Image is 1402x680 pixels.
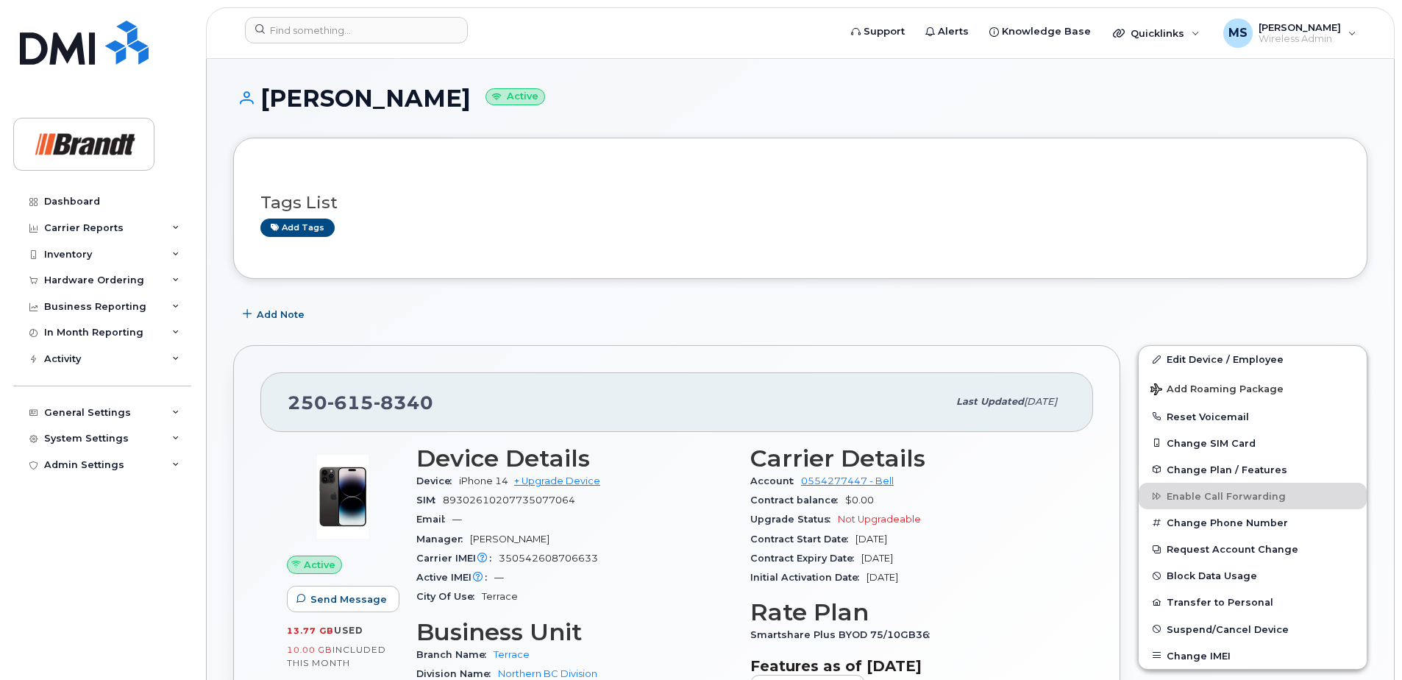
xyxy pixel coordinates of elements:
[750,629,937,640] span: Smartshare Plus BYOD 75/10GB36
[470,534,549,545] span: [PERSON_NAME]
[845,495,874,506] span: $0.00
[1139,536,1367,562] button: Request Account Change
[416,445,733,472] h3: Device Details
[287,626,334,636] span: 13.77 GB
[416,591,482,602] span: City Of Use
[1139,562,1367,589] button: Block Data Usage
[494,649,530,660] a: Terrace
[260,194,1340,212] h3: Tags List
[416,619,733,645] h3: Business Unit
[494,572,504,583] span: —
[855,534,887,545] span: [DATE]
[801,475,894,486] a: 0554277447 - Bell
[1139,589,1367,615] button: Transfer to Personal
[750,553,861,564] span: Contract Expiry Date
[1139,346,1367,372] a: Edit Device / Employee
[1167,623,1289,634] span: Suspend/Cancel Device
[334,625,363,636] span: used
[750,534,855,545] span: Contract Start Date
[287,586,399,612] button: Send Message
[287,644,386,668] span: included this month
[1139,509,1367,536] button: Change Phone Number
[485,88,545,105] small: Active
[416,649,494,660] span: Branch Name
[499,553,598,564] span: 350542608706633
[861,553,893,564] span: [DATE]
[452,514,462,525] span: —
[257,308,305,322] span: Add Note
[867,572,898,583] span: [DATE]
[374,392,433,414] span: 8340
[750,475,801,486] span: Account
[1139,616,1367,642] button: Suspend/Cancel Device
[750,445,1067,472] h3: Carrier Details
[416,475,459,486] span: Device
[1150,383,1284,397] span: Add Roaming Package
[1139,483,1367,509] button: Enable Call Forwarding
[416,668,498,679] span: Division Name
[1139,403,1367,430] button: Reset Voicemail
[416,534,470,545] span: Manager
[459,475,508,486] span: iPhone 14
[233,85,1367,111] h1: [PERSON_NAME]
[416,495,443,506] span: SIM
[956,396,1024,407] span: Last updated
[1024,396,1057,407] span: [DATE]
[1139,642,1367,669] button: Change IMEI
[304,558,335,572] span: Active
[514,475,600,486] a: + Upgrade Device
[750,495,845,506] span: Contract balance
[443,495,575,506] span: 89302610207735077064
[233,301,317,327] button: Add Note
[416,572,494,583] span: Active IMEI
[838,514,921,525] span: Not Upgradeable
[750,514,838,525] span: Upgrade Status
[1139,430,1367,456] button: Change SIM Card
[299,453,387,541] img: image20231002-3703462-njx0qo.jpeg
[1167,464,1287,475] span: Change Plan / Features
[260,219,335,237] a: Add tags
[310,592,387,606] span: Send Message
[416,553,499,564] span: Carrier IMEI
[750,657,1067,675] h3: Features as of [DATE]
[498,668,597,679] a: Northern BC Division
[288,392,433,414] span: 250
[750,572,867,583] span: Initial Activation Date
[1139,373,1367,403] button: Add Roaming Package
[287,645,332,655] span: 10.00 GB
[1167,491,1286,502] span: Enable Call Forwarding
[1139,456,1367,483] button: Change Plan / Features
[416,514,452,525] span: Email
[327,392,374,414] span: 615
[482,591,518,602] span: Terrace
[750,599,1067,626] h3: Rate Plan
